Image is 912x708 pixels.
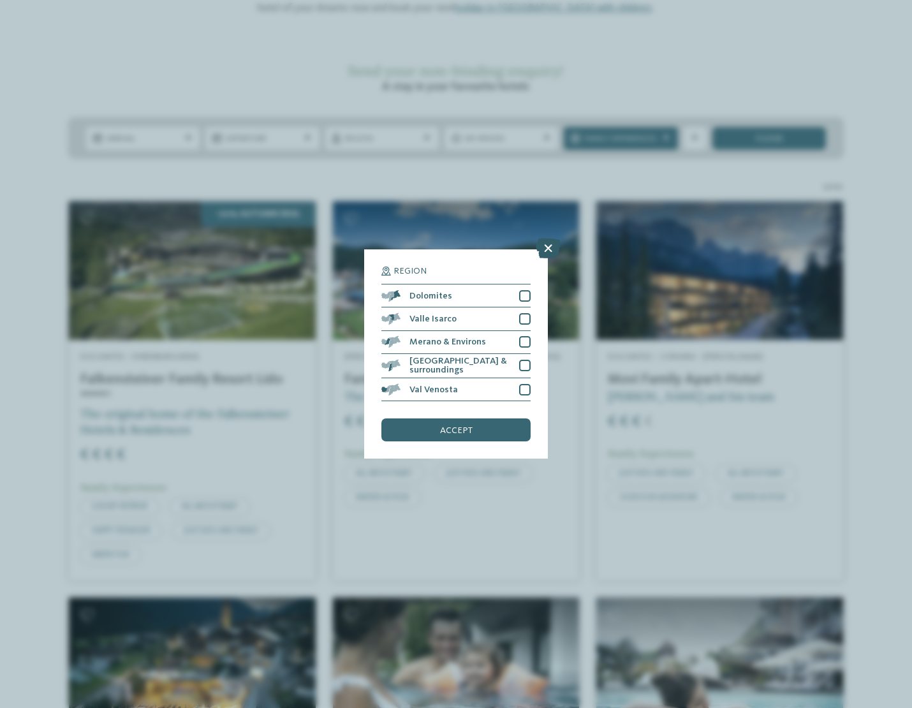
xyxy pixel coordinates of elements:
span: [GEOGRAPHIC_DATA] & surroundings [409,357,511,375]
span: Merano & Environs [409,337,486,346]
span: Dolomites [409,291,452,300]
span: Val Venosta [409,385,458,394]
span: Region [393,267,427,276]
span: accept [440,426,473,435]
span: Valle Isarco [409,314,457,323]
